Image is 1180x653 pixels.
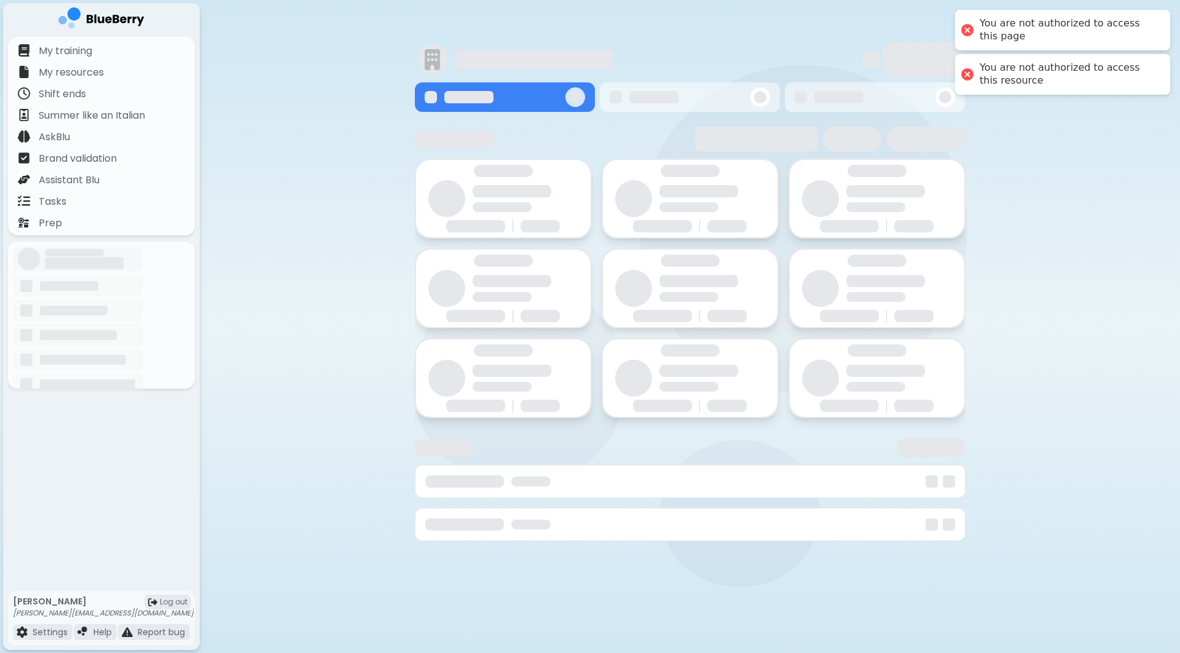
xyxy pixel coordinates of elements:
[18,173,30,186] img: file icon
[39,130,70,144] p: AskBlu
[93,627,112,638] p: Help
[39,194,66,209] p: Tasks
[13,596,194,607] p: [PERSON_NAME]
[39,44,92,58] p: My training
[39,65,104,80] p: My resources
[18,130,30,143] img: file icon
[18,109,30,121] img: file icon
[980,17,1158,43] div: You are not authorized to access this page
[18,195,30,207] img: file icon
[39,216,62,231] p: Prep
[17,627,28,638] img: file icon
[39,108,145,123] p: Summer like an Italian
[18,44,30,57] img: file icon
[148,598,157,607] img: logout
[18,87,30,100] img: file icon
[77,627,88,638] img: file icon
[160,597,187,607] span: Log out
[18,66,30,78] img: file icon
[39,151,117,166] p: Brand validation
[39,173,100,188] p: Assistant Blu
[39,87,86,101] p: Shift ends
[58,7,144,33] img: company logo
[122,627,133,638] img: file icon
[980,61,1158,87] div: You are not authorized to access this resource
[138,627,185,638] p: Report bug
[13,608,194,618] p: [PERSON_NAME][EMAIL_ADDRESS][DOMAIN_NAME]
[18,152,30,164] img: file icon
[18,216,30,229] img: file icon
[33,627,68,638] p: Settings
